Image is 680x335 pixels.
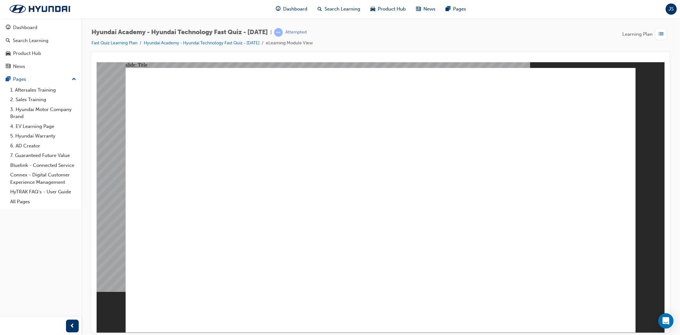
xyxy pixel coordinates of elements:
a: 6. AD Creator [8,141,79,151]
div: Dashboard [13,24,37,31]
span: guage-icon [6,25,11,31]
span: news-icon [416,5,421,13]
div: News [13,63,25,70]
span: Pages [453,5,466,13]
div: Pages [13,76,26,83]
span: pages-icon [6,77,11,82]
span: Product Hub [378,5,406,13]
a: HyTRAK FAQ's - User Guide [8,187,79,197]
a: pages-iconPages [441,3,472,16]
div: Product Hub [13,50,41,57]
a: 3. Hyundai Motor Company Brand [8,105,79,122]
span: Dashboard [283,5,308,13]
a: Product Hub [3,48,79,59]
span: Hyundai Academy - Hyundai Technology Fast Quiz - [DATE] [91,29,268,36]
a: Connex - Digital Customer Experience Management [8,170,79,187]
div: Attempted [285,29,307,35]
span: guage-icon [276,5,281,13]
span: prev-icon [70,322,75,330]
span: News [424,5,436,13]
button: JS [666,4,677,15]
span: news-icon [6,64,11,70]
a: Hyundai Academy - Hyundai Technology Fast Quiz - [DATE] [144,40,260,46]
a: guage-iconDashboard [271,3,313,16]
a: News [3,61,79,72]
li: eLearning Module View [266,40,313,47]
span: pages-icon [446,5,451,13]
button: DashboardSearch LearningProduct HubNews [3,20,79,73]
a: search-iconSearch Learning [313,3,366,16]
button: Learning Plan [622,28,670,40]
a: Bluelink - Connected Service [8,160,79,170]
a: Dashboard [3,22,79,33]
button: Pages [3,73,79,85]
a: 2. Sales Training [8,95,79,105]
div: Open Intercom Messenger [658,313,674,329]
a: car-iconProduct Hub [366,3,411,16]
span: search-icon [6,38,10,44]
span: | [270,29,272,36]
a: Fast Quiz Learning Plan [91,40,137,46]
a: news-iconNews [411,3,441,16]
a: 5. Hyundai Warranty [8,131,79,141]
span: search-icon [318,5,322,13]
span: car-icon [371,5,376,13]
span: JS [669,5,674,13]
a: Search Learning [3,35,79,47]
div: Search Learning [13,37,48,44]
a: 4. EV Learning Page [8,122,79,131]
span: Learning Plan [622,31,653,38]
a: All Pages [8,197,79,207]
span: learningRecordVerb_ATTEMPT-icon [274,28,283,37]
span: car-icon [6,51,11,56]
span: up-icon [72,75,76,84]
span: Search Learning [325,5,361,13]
a: 1. Aftersales Training [8,85,79,95]
img: Trak [3,2,77,16]
span: list-icon [659,30,664,38]
a: 7. Guaranteed Future Value [8,151,79,160]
